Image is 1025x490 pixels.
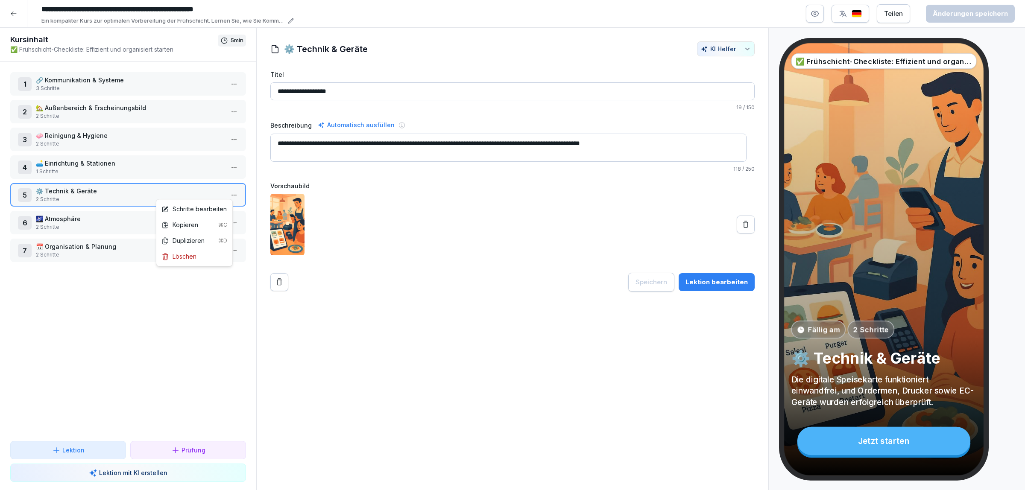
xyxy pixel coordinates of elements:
[685,277,748,287] div: Lektion bearbeiten
[161,204,227,213] div: Schritte bearbeiten
[933,9,1008,18] div: Änderungen speichern
[161,252,196,261] div: Löschen
[884,9,903,18] div: Teilen
[161,236,227,245] div: Duplizieren
[701,45,751,52] div: KI Helfer
[218,221,227,229] div: ⌘C
[161,220,227,229] div: Kopieren
[635,277,667,287] div: Speichern
[218,237,227,245] div: ⌘D
[852,10,862,18] img: de.svg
